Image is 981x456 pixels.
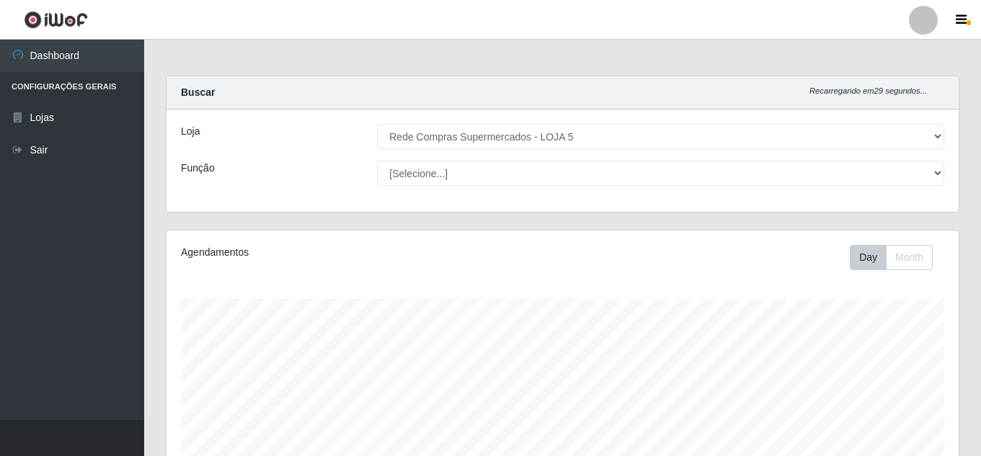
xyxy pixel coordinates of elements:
[181,161,215,176] label: Função
[850,245,933,270] div: First group
[850,245,944,270] div: Toolbar with button groups
[181,124,200,139] label: Loja
[886,245,933,270] button: Month
[181,86,215,98] strong: Buscar
[181,245,487,260] div: Agendamentos
[809,86,927,95] i: Recarregando em 29 segundos...
[850,245,887,270] button: Day
[24,11,88,29] img: CoreUI Logo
